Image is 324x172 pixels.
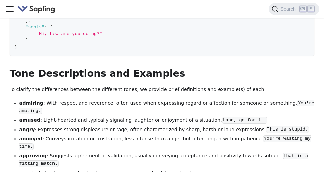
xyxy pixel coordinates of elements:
strong: admiring [19,100,44,106]
kbd: K [308,6,314,12]
p: To clarify the differences between the different tones, we provide brief definitions and example(... [10,86,314,94]
code: This is stupid. [266,126,309,133]
span: Search [278,6,300,12]
span: : [44,25,47,30]
li: : With respect and reverence, often used when expressing regard or affection for someone or somet... [19,99,315,115]
img: Sapling.ai [17,4,56,14]
li: : Light-hearted and typically signaling laughter or enjoyment of a situation. [19,116,315,124]
span: [ [50,25,53,30]
strong: approving [19,153,47,158]
code: Haha, go for it. [222,117,267,124]
h2: Tone Descriptions and Examples [10,68,314,80]
span: , [28,18,31,23]
span: "Hi, how are you doing?" [36,31,102,36]
li: : Expresses strong displeasure or rage, often characterized by sharp, harsh or loud expressions. [19,126,315,134]
li: : Suggests agreement or validation, usually conveying acceptance and positivity towards subject. [19,152,315,168]
li: : Conveys irritation or frustration, less intense than anger but often tinged with impatience. [19,135,315,151]
strong: annoyed [19,136,43,141]
strong: angry [19,127,35,132]
button: Toggle navigation bar [5,4,15,14]
strong: amused [19,117,41,123]
span: } [14,45,17,50]
span: "sents" [25,25,44,30]
a: Sapling.ai [17,4,58,14]
span: ] [25,18,28,23]
button: Search (Ctrl+K) [269,3,319,15]
span: ] [25,38,28,43]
